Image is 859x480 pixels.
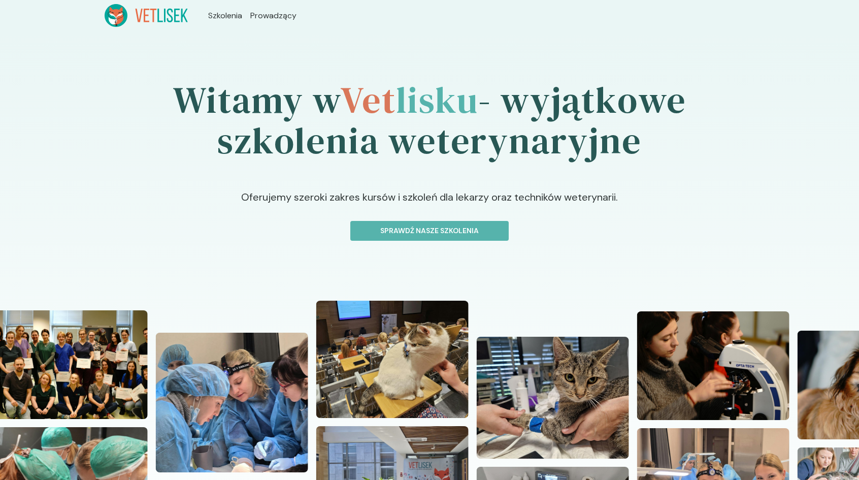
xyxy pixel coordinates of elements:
span: lisku [396,75,478,125]
p: Oferujemy szeroki zakres kursów i szkoleń dla lekarzy oraz techników weterynarii. [143,189,716,221]
button: Sprawdź nasze szkolenia [350,221,509,241]
img: Z2WOx5bqstJ98vaI_20240512_101618.jpg [316,301,469,418]
img: Z2WOrpbqstJ98vaB_DSC04907.JPG [637,311,789,420]
p: Sprawdź nasze szkolenia [359,226,500,236]
img: Z2WOzZbqstJ98vaN_20241110_112957.jpg [156,333,308,472]
h1: Witamy w - wyjątkowe szkolenia weterynaryjne [105,51,754,189]
img: Z2WOuJbqstJ98vaF_20221127_125425.jpg [477,337,629,459]
a: Szkolenia [208,10,242,22]
a: Prowadzący [250,10,296,22]
span: Vet [340,75,395,125]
